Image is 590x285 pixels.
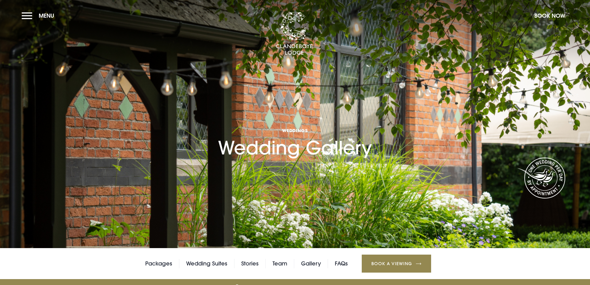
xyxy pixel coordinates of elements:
[301,259,321,268] a: Gallery
[273,259,287,268] a: Team
[22,9,57,22] button: Menu
[218,127,372,133] span: Weddings
[362,255,431,273] a: Book a Viewing
[241,259,259,268] a: Stories
[335,259,348,268] a: FAQs
[186,259,227,268] a: Wedding Suites
[276,12,313,56] img: Clandeboye Lodge
[531,9,568,22] button: Book Now
[39,12,54,19] span: Menu
[218,92,372,159] h1: Wedding Gallery
[145,259,172,268] a: Packages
